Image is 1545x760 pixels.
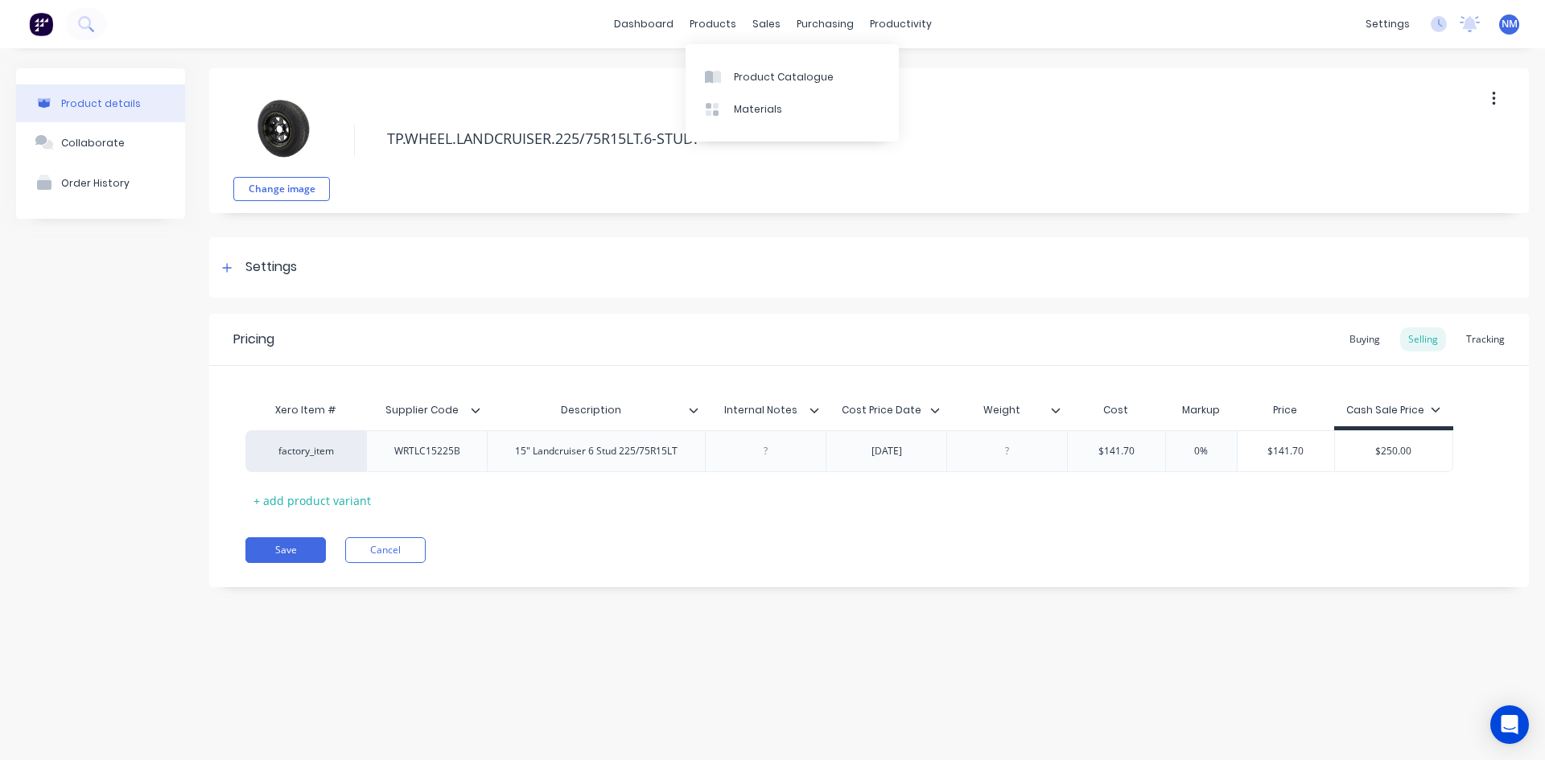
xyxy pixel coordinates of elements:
div: Internal Notes [705,390,816,430]
span: NM [1502,17,1518,31]
div: Cost Price Date [826,390,937,430]
img: Factory [29,12,53,36]
div: 0% [1161,431,1242,471]
textarea: TP.WHEEL.LANDCRUISER.225/75R15LT.6-STUD. [379,120,1396,158]
div: Product Catalogue [734,70,834,84]
div: Selling [1400,327,1446,351]
div: Collaborate [61,137,125,149]
div: Buying [1341,327,1388,351]
div: purchasing [789,12,862,36]
div: WRTLC15225B [381,441,473,462]
div: Order History [61,177,130,189]
div: Cost Price Date [826,394,946,426]
div: productivity [862,12,940,36]
div: sales [744,12,789,36]
div: $141.70 [1238,431,1335,471]
div: + add product variant [245,488,379,513]
button: Collaborate [16,122,185,162]
div: Xero Item # [245,394,366,426]
div: $141.70 [1068,431,1165,471]
div: Supplier Code [366,394,487,426]
a: Product Catalogue [686,60,899,92]
div: $250.00 [1335,431,1452,471]
div: Cost [1067,394,1165,426]
div: Cash Sale Price [1346,403,1440,417]
button: Product details [16,84,185,122]
div: [DATE] [847,441,927,462]
div: Settings [245,257,297,277]
div: Weight [946,390,1057,430]
div: Pricing [233,330,274,349]
div: Open Intercom Messenger [1490,705,1529,744]
div: products [682,12,744,36]
div: Description [487,390,695,430]
button: Save [245,537,326,563]
div: Product details [61,97,141,109]
a: dashboard [606,12,682,36]
div: fileChange image [233,80,330,201]
div: Supplier Code [366,390,477,430]
div: Weight [946,394,1067,426]
div: Price [1237,394,1335,426]
div: Markup [1165,394,1237,426]
div: Materials [734,102,782,117]
div: 15" Landcruiser 6 Stud 225/75R15LT [502,441,690,462]
button: Change image [233,177,330,201]
img: file [241,88,322,169]
div: settings [1358,12,1418,36]
a: Materials [686,93,899,125]
div: Tracking [1458,327,1513,351]
button: Order History [16,162,185,203]
div: Internal Notes [705,394,826,426]
div: Description [487,394,705,426]
div: factory_item [262,444,350,458]
button: Cancel [345,537,426,563]
div: factory_itemWRTLC15225B15" Landcruiser 6 Stud 225/75R15LT[DATE]$141.700%$141.70$250.00 [245,430,1453,472]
